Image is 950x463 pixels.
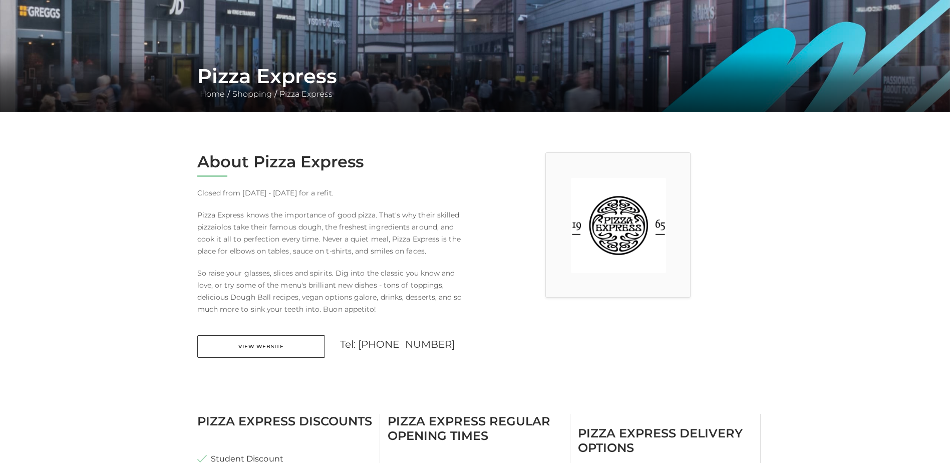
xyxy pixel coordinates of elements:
div: / / [190,64,761,100]
h2: About Pizza Express [197,152,468,171]
a: Shopping [230,89,274,99]
a: Pizza Express [277,89,335,99]
a: Tel: [PHONE_NUMBER] [340,338,455,350]
a: View Website [197,335,325,358]
h3: Pizza Express Delivery Options [578,426,753,455]
h3: Pizza Express Discounts [197,414,372,428]
p: So raise your glasses, slices and spirits. Dig into the classic you know and love, or try some of... [197,267,468,315]
h1: Pizza Express [197,64,753,88]
a: Home [197,89,227,99]
p: Closed from [DATE] - [DATE] for a refit. [197,187,468,199]
p: Pizza Express knows the importance of good pizza. That's why their skilled pizzaiolos take their ... [197,209,468,257]
h3: Pizza Express Regular Opening Times [388,414,562,443]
